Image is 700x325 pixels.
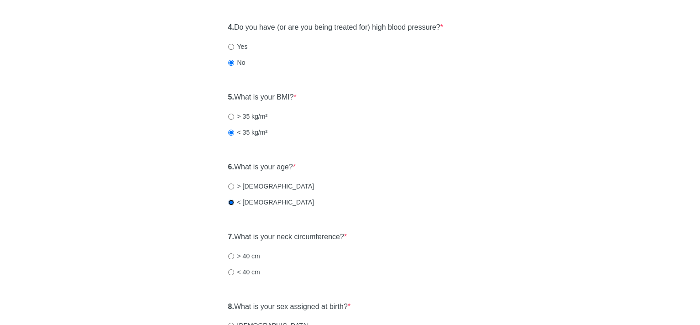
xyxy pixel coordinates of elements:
[228,93,234,101] strong: 5.
[228,128,268,137] label: < 35 kg/m²
[228,130,234,136] input: < 35 kg/m²
[228,162,296,173] label: What is your age?
[228,42,248,51] label: Yes
[228,233,234,241] strong: 7.
[228,252,260,261] label: > 40 cm
[228,198,314,207] label: < [DEMOGRAPHIC_DATA]
[228,183,234,189] input: > [DEMOGRAPHIC_DATA]
[228,267,260,277] label: < 40 cm
[228,303,234,310] strong: 8.
[228,199,234,205] input: < [DEMOGRAPHIC_DATA]
[228,60,234,66] input: No
[228,163,234,171] strong: 6.
[228,58,246,67] label: No
[228,253,234,259] input: > 40 cm
[228,112,268,121] label: > 35 kg/m²
[228,269,234,275] input: < 40 cm
[228,22,443,33] label: Do you have (or are you being treated for) high blood pressure?
[228,114,234,120] input: > 35 kg/m²
[228,182,314,191] label: > [DEMOGRAPHIC_DATA]
[228,232,347,242] label: What is your neck circumference?
[228,302,351,312] label: What is your sex assigned at birth?
[228,92,297,103] label: What is your BMI?
[228,23,234,31] strong: 4.
[228,44,234,50] input: Yes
